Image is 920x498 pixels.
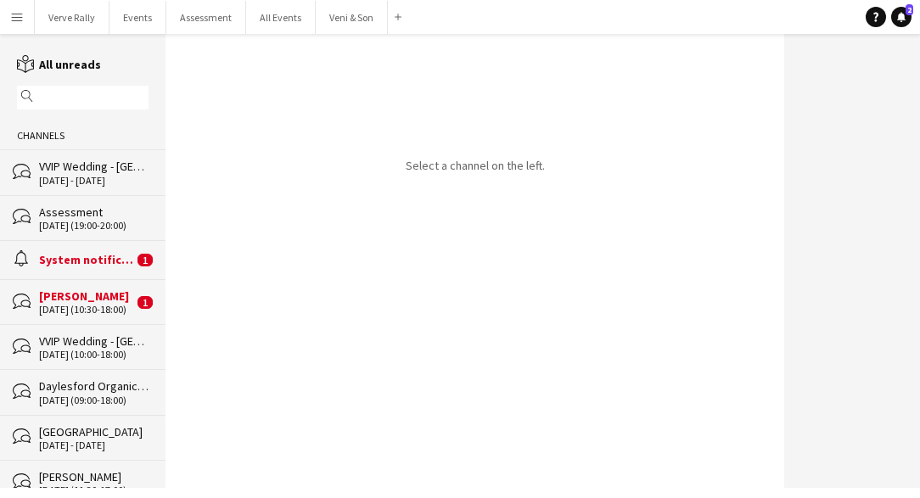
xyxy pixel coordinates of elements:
[39,175,149,187] div: [DATE] - [DATE]
[39,304,133,316] div: [DATE] (10:30-18:00)
[39,469,149,484] div: [PERSON_NAME]
[39,349,149,361] div: [DATE] (10:00-18:00)
[17,57,101,72] a: All unreads
[39,333,149,349] div: VVIP Wedding - [GEOGRAPHIC_DATA] - set up
[166,1,246,34] button: Assessment
[39,288,133,304] div: [PERSON_NAME]
[39,159,149,174] div: VVIP Wedding - [GEOGRAPHIC_DATA]
[39,220,149,232] div: [DATE] (19:00-20:00)
[39,252,133,267] div: System notifications
[39,439,149,451] div: [DATE] - [DATE]
[137,254,153,266] span: 1
[891,7,912,27] a: 2
[316,1,388,34] button: Veni & Son
[39,484,149,496] div: [DATE] (11:30-17:00)
[39,394,149,406] div: [DATE] (09:00-18:00)
[39,204,149,220] div: Assessment
[39,378,149,394] div: Daylesford Organic Restaurant
[35,1,109,34] button: Verve Rally
[137,296,153,309] span: 1
[906,4,913,15] span: 2
[39,424,149,439] div: [GEOGRAPHIC_DATA]
[246,1,316,34] button: All Events
[109,1,166,34] button: Events
[406,158,545,173] p: Select a channel on the left.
